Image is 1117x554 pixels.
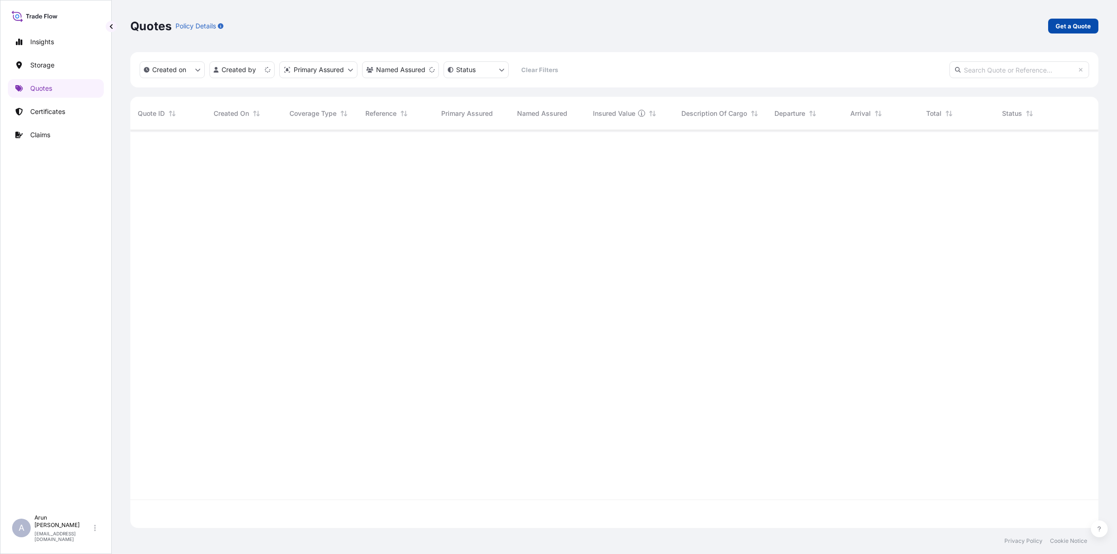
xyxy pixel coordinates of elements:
span: Created On [214,109,249,118]
p: Named Assured [376,65,425,74]
a: Claims [8,126,104,144]
span: Insured Value [593,109,635,118]
button: createdOn Filter options [140,61,205,78]
button: Sort [338,108,350,119]
p: Clear Filters [521,65,558,74]
button: Sort [873,108,884,119]
p: Quotes [130,19,172,33]
a: Privacy Policy [1004,537,1043,545]
p: Claims [30,130,50,140]
span: Primary Assured [441,109,493,118]
p: Storage [30,60,54,70]
button: certificateStatus Filter options [444,61,509,78]
a: Get a Quote [1048,19,1098,33]
p: Certificates [30,107,65,116]
p: Status [456,65,476,74]
button: Sort [647,108,658,119]
button: Sort [167,108,178,119]
a: Cookie Notice [1050,537,1087,545]
button: Sort [749,108,760,119]
p: Arun [PERSON_NAME] [34,514,92,529]
p: [EMAIL_ADDRESS][DOMAIN_NAME] [34,531,92,542]
p: Created by [222,65,256,74]
button: Sort [398,108,410,119]
input: Search Quote or Reference... [949,61,1089,78]
span: Named Assured [517,109,567,118]
span: Arrival [850,109,871,118]
button: Sort [251,108,262,119]
span: Status [1002,109,1022,118]
p: Policy Details [175,21,216,31]
p: Insights [30,37,54,47]
a: Insights [8,33,104,51]
p: Get a Quote [1056,21,1091,31]
p: Created on [152,65,186,74]
p: Quotes [30,84,52,93]
button: Sort [943,108,955,119]
button: createdBy Filter options [209,61,275,78]
span: A [19,523,24,533]
button: Sort [807,108,818,119]
button: cargoOwner Filter options [362,61,439,78]
a: Storage [8,56,104,74]
span: Coverage Type [289,109,336,118]
span: Quote ID [138,109,165,118]
span: Reference [365,109,397,118]
button: Clear Filters [513,62,565,77]
span: Description Of Cargo [681,109,747,118]
p: Primary Assured [294,65,344,74]
button: distributor Filter options [279,61,357,78]
a: Certificates [8,102,104,121]
a: Quotes [8,79,104,98]
span: Departure [774,109,805,118]
button: Sort [1024,108,1035,119]
span: Total [926,109,942,118]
